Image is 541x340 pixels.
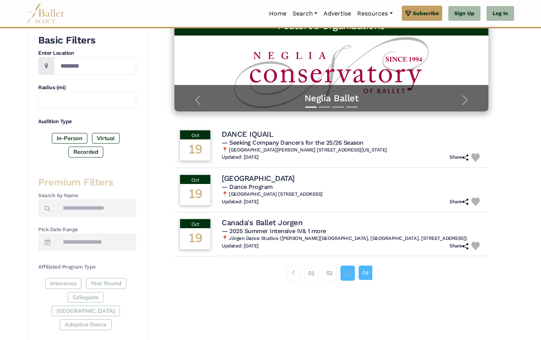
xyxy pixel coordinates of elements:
[359,266,372,280] a: 04
[302,227,326,235] a: & 1 more
[487,6,514,21] a: Log In
[289,6,320,22] a: Search
[180,184,210,205] div: 19
[405,9,411,17] img: gem.svg
[222,199,259,205] h6: Updated: [DATE]
[182,93,481,104] a: Neglia Ballet
[92,133,120,144] label: Virtual
[56,199,136,217] input: Search by names...
[222,243,259,249] h6: Updated: [DATE]
[222,191,483,198] h6: 📍 [GEOGRAPHIC_DATA] [STREET_ADDRESS]
[449,243,468,249] h6: Share
[346,103,358,111] button: Slide 4
[180,228,210,249] div: 19
[38,49,136,57] h4: Enter Location
[402,6,442,21] a: Subscribe
[38,34,136,47] h3: Basic Filters
[320,6,354,22] a: Advertise
[180,130,210,139] div: Oct
[38,226,136,233] h4: Pick Date Range
[266,6,289,22] a: Home
[222,218,302,227] h4: Canada's Ballet Jorgen
[52,133,87,144] label: In-Person
[38,84,136,91] h4: Radius (mi)
[38,192,136,199] h4: Search by Name
[222,235,483,242] h6: 📍 Jörgen Dance Studios ([PERSON_NAME][GEOGRAPHIC_DATA], [GEOGRAPHIC_DATA], [STREET_ADDRESS])
[304,266,319,281] a: 01
[449,199,468,205] h6: Share
[448,6,480,21] a: Sign Up
[180,175,210,184] div: Oct
[68,147,103,157] label: Recorded
[287,266,376,281] nav: Page navigation example
[413,9,439,17] span: Subscribe
[38,118,136,125] h4: Audition Type
[180,139,210,161] div: 19
[222,129,273,139] h4: DANCE IQUAIL
[340,266,355,281] a: 03
[319,103,330,111] button: Slide 2
[222,147,483,153] h6: 📍 [GEOGRAPHIC_DATA][PERSON_NAME] [STREET_ADDRESS][US_STATE]
[180,219,210,228] div: Oct
[222,227,326,235] span: — 2025 Summer Intensive IV
[322,266,337,281] a: 02
[38,263,136,271] h4: Affiliated Program Type
[333,103,344,111] button: Slide 3
[222,139,364,146] span: — Seeking Company Dancers for the 25/26 Season
[222,183,273,190] span: — Dance Program
[449,154,468,161] h6: Share
[222,154,259,161] h6: Updated: [DATE]
[305,103,317,111] button: Slide 1
[222,173,295,183] h4: [GEOGRAPHIC_DATA]
[38,176,136,189] h3: Premium Filters
[54,57,136,75] input: Location
[354,6,395,22] a: Resources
